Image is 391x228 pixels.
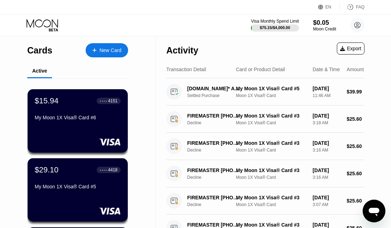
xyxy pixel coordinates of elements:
[187,113,241,119] div: FIREMASTER [PHONE_NUMBER] US
[356,5,364,10] div: FAQ
[326,5,332,10] div: EN
[236,120,307,125] div: Moon 1X Visa® Card
[312,86,341,91] div: [DATE]
[337,42,364,55] div: Export
[236,67,285,72] div: Card or Product Detail
[236,175,307,180] div: Moon 1X Visa® Card
[312,195,341,200] div: [DATE]
[312,140,341,146] div: [DATE]
[347,198,364,204] div: $25.60
[236,167,307,173] div: My Moon 1X Visa® Card #3
[313,19,336,32] div: $0.05Moon Credit
[35,165,58,175] div: $29.10
[313,19,336,27] div: $0.05
[347,67,364,72] div: Amount
[86,43,128,57] div: New Card
[166,187,364,215] div: FIREMASTER [PHONE_NUMBER] USDeclineMy Moon 1X Visa® Card #3Moon 1X Visa® Card[DATE]3:07 AM$25.60
[166,45,198,56] div: Activity
[340,4,364,11] div: FAQ
[187,140,241,146] div: FIREMASTER [PHONE_NUMBER] US
[187,202,245,207] div: Decline
[100,100,107,102] div: ● ● ● ●
[32,68,47,74] div: Active
[35,115,121,120] div: My Moon 1X Visa® Card #6
[100,169,107,171] div: ● ● ● ●
[187,195,241,200] div: FIREMASTER [PHONE_NUMBER] US
[187,175,245,180] div: Decline
[260,25,290,30] div: $75.15 / $4,000.00
[187,167,241,173] div: FIREMASTER [PHONE_NUMBER] US
[187,120,245,125] div: Decline
[347,171,364,176] div: $25.60
[312,202,341,207] div: 3:07 AM
[347,116,364,122] div: $25.60
[312,222,341,228] div: [DATE]
[99,47,121,53] div: New Card
[236,86,307,91] div: My Moon 1X Visa® Card #5
[187,86,241,91] div: [DOMAIN_NAME]* APPCHATBOT [US_STATE] [GEOGRAPHIC_DATA]
[236,202,307,207] div: Moon 1X Visa® Card
[166,133,364,160] div: FIREMASTER [PHONE_NUMBER] USDeclineMy Moon 1X Visa® Card #3Moon 1X Visa® Card[DATE]3:16 AM$25.60
[236,113,307,119] div: My Moon 1X Visa® Card #3
[187,148,245,153] div: Decline
[27,45,52,56] div: Cards
[313,27,336,32] div: Moon Credit
[166,160,364,187] div: FIREMASTER [PHONE_NUMBER] USDeclineMy Moon 1X Visa® Card #3Moon 1X Visa® Card[DATE]3:16 AM$25.60
[236,140,307,146] div: My Moon 1X Visa® Card #3
[312,93,341,98] div: 11:46 AM
[166,78,364,106] div: [DOMAIN_NAME]* APPCHATBOT [US_STATE] [GEOGRAPHIC_DATA]Settled PurchaseMy Moon 1X Visa® Card #5Moo...
[187,93,245,98] div: Settled Purchase
[35,184,121,189] div: My Moon 1X Visa® Card #5
[108,167,117,172] div: 4418
[236,195,307,200] div: My Moon 1X Visa® Card #3
[312,113,341,119] div: [DATE]
[166,106,364,133] div: FIREMASTER [PHONE_NUMBER] USDeclineMy Moon 1X Visa® Card #3Moon 1X Visa® Card[DATE]3:18 AM$25.60
[312,167,341,173] div: [DATE]
[251,19,299,32] div: Visa Monthly Spend Limit$75.15/$4,000.00
[312,67,340,72] div: Date & Time
[363,200,385,222] iframe: Button to launch messaging window
[236,93,307,98] div: Moon 1X Visa® Card
[312,148,341,153] div: 3:16 AM
[236,222,307,228] div: My Moon 1X Visa® Card #3
[312,175,341,180] div: 3:16 AM
[236,148,307,153] div: Moon 1X Visa® Card
[28,89,128,153] div: $15.94● ● ● ●4151My Moon 1X Visa® Card #6
[312,120,341,125] div: 3:18 AM
[347,89,364,95] div: $39.99
[251,19,299,24] div: Visa Monthly Spend Limit
[318,4,340,11] div: EN
[166,67,206,72] div: Transaction Detail
[340,46,361,51] div: Export
[347,143,364,149] div: $25.60
[35,96,58,106] div: $15.94
[187,222,241,228] div: FIREMASTER [PHONE_NUMBER] US
[28,158,128,222] div: $29.10● ● ● ●4418My Moon 1X Visa® Card #5
[108,98,117,103] div: 4151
